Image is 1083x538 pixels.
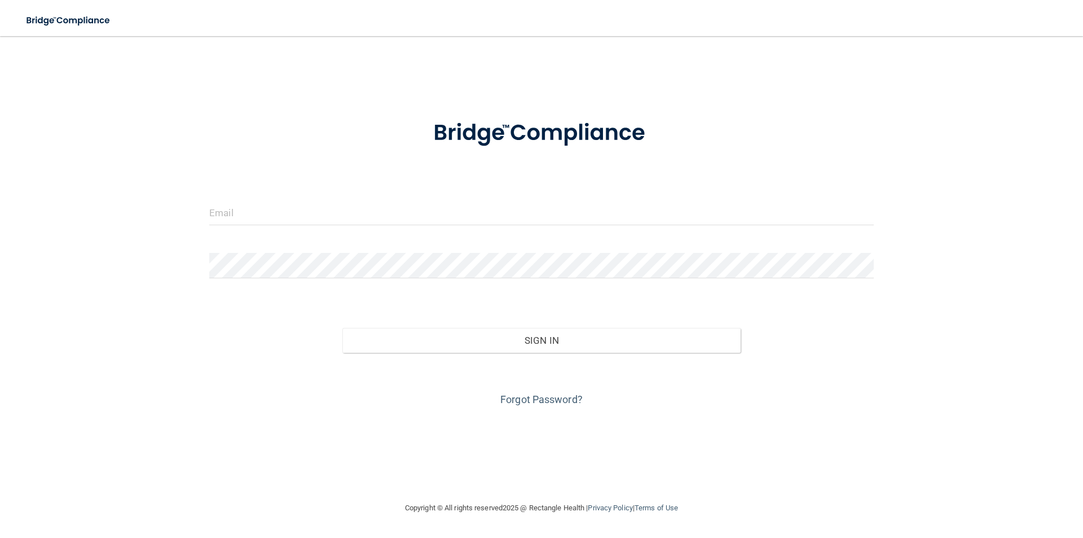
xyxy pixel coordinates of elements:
[17,9,121,32] img: bridge_compliance_login_screen.278c3ca4.svg
[209,200,874,225] input: Email
[336,490,747,526] div: Copyright © All rights reserved 2025 @ Rectangle Health | |
[500,393,583,405] a: Forgot Password?
[635,504,678,512] a: Terms of Use
[342,328,741,353] button: Sign In
[588,504,632,512] a: Privacy Policy
[410,104,673,163] img: bridge_compliance_login_screen.278c3ca4.svg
